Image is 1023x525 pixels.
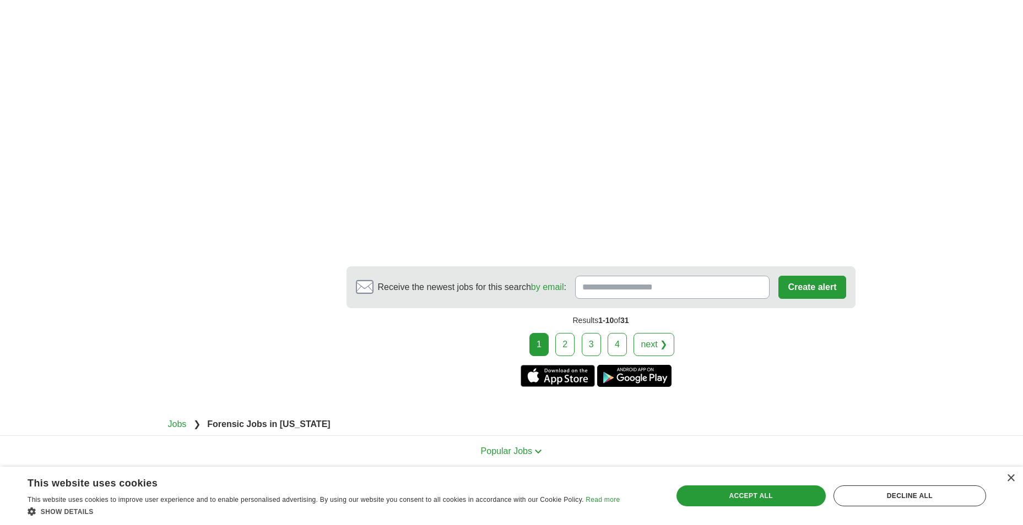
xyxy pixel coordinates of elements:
div: Show details [28,506,620,517]
a: Read more, opens a new window [586,496,620,504]
div: 1 [529,333,549,356]
span: Popular Jobs [481,446,532,456]
a: 4 [608,333,627,356]
a: by email [531,282,564,292]
div: This website uses cookies [28,473,592,490]
a: 2 [555,333,575,356]
a: 3 [582,333,601,356]
strong: Forensic Jobs in [US_STATE] [207,419,330,429]
a: Jobs [168,419,187,429]
a: Get the iPhone app [521,365,595,387]
span: ❯ [193,419,201,429]
div: Close [1006,474,1015,483]
span: 1-10 [598,316,614,325]
a: Get the Android app [597,365,672,387]
div: Results of [347,308,856,333]
span: This website uses cookies to improve user experience and to enable personalised advertising. By u... [28,496,584,504]
div: Accept all [676,485,826,506]
button: Create alert [778,276,846,299]
span: 31 [620,316,629,325]
img: toggle icon [534,449,542,454]
a: next ❯ [634,333,674,356]
span: Receive the newest jobs for this search : [378,281,566,294]
span: Show details [41,508,94,516]
div: Decline all [833,485,986,506]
